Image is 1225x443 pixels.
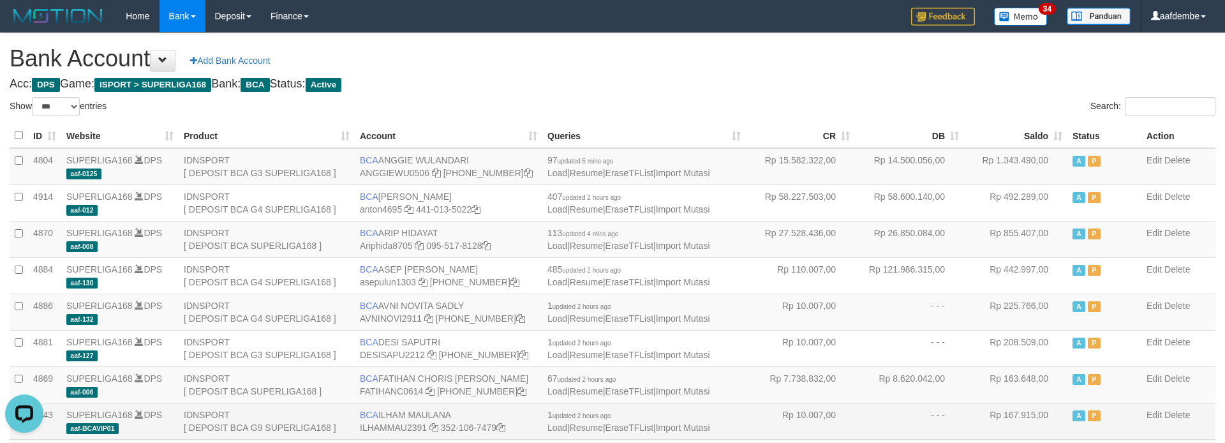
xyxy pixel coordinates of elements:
span: Paused [1088,338,1101,349]
span: BCA [360,301,378,311]
td: IDNSPORT [ DEPOSIT BCA G4 SUPERLIGA168 ] [179,257,355,294]
td: - - - [855,294,964,330]
td: Rp 163.648,00 [964,366,1067,403]
span: Active [1073,301,1085,312]
a: Load [547,241,567,251]
a: Copy FATIHANC0614 to clipboard [426,386,434,396]
a: EraseTFList [605,168,653,178]
a: Resume [570,386,603,396]
td: - - - [855,403,964,439]
a: Resume [570,168,603,178]
td: ARIP HIDAYAT 095-517-8128 [355,221,542,257]
span: | | | [547,191,710,214]
span: | | | [547,264,710,287]
td: Rp 1.343.490,00 [964,148,1067,185]
td: Rp 442.997,00 [964,257,1067,294]
td: IDNSPORT [ DEPOSIT BCA G3 SUPERLIGA168 ] [179,330,355,366]
span: Active [306,78,342,92]
span: updated 2 hours ago [553,340,611,347]
span: Active [1073,192,1085,203]
span: Active [1073,229,1085,239]
span: | | | [547,301,710,324]
button: Open LiveChat chat widget [5,5,43,43]
td: FATIHAN CHORIS [PERSON_NAME] [PHONE_NUMBER] [355,366,542,403]
td: Rp 58.600.140,00 [855,184,964,221]
span: 97 [547,155,613,165]
a: Edit [1147,228,1162,238]
a: Edit [1147,264,1162,274]
a: Delete [1164,191,1190,202]
a: Import Mutasi [656,313,710,324]
a: SUPERLIGA168 [66,228,133,238]
span: Paused [1088,301,1101,312]
span: 113 [547,228,618,238]
td: Rp 10.007,00 [746,294,855,330]
span: aaf-132 [66,314,98,325]
th: Status [1067,123,1141,148]
td: DPS [61,403,179,439]
span: BCA [360,410,378,420]
a: anton4695 [360,204,402,214]
td: Rp 27.528.436,00 [746,221,855,257]
a: Resume [570,241,603,251]
a: Copy Ariphida8705 to clipboard [415,241,424,251]
a: SUPERLIGA168 [66,264,133,274]
a: Edit [1147,373,1162,384]
td: - - - [855,330,964,366]
span: updated 2 hours ago [553,303,611,310]
a: Copy 0955178128 to clipboard [482,241,491,251]
img: Button%20Memo.svg [994,8,1048,26]
span: aaf-006 [66,387,98,398]
th: CR: activate to sort column ascending [746,123,855,148]
a: Resume [570,277,603,287]
h1: Bank Account [10,46,1215,71]
a: Edit [1147,191,1162,202]
td: IDNSPORT [ DEPOSIT BCA SUPERLIGA168 ] [179,221,355,257]
span: BCA [360,228,378,238]
td: 4886 [28,294,61,330]
a: Load [547,350,567,360]
span: 67 [547,373,616,384]
td: ASEP [PERSON_NAME] [PHONE_NUMBER] [355,257,542,294]
td: 4869 [28,366,61,403]
a: Copy 4062280453 to clipboard [519,350,528,360]
span: Active [1073,374,1085,385]
a: DESISAPU2212 [360,350,425,360]
a: Copy ILHAMMAU2391 to clipboard [429,423,438,433]
th: Saldo: activate to sort column ascending [964,123,1067,148]
th: DB: activate to sort column ascending [855,123,964,148]
td: DPS [61,184,179,221]
td: Rp 8.620.042,00 [855,366,964,403]
td: DPS [61,330,179,366]
a: Delete [1164,301,1190,311]
a: EraseTFList [605,277,653,287]
a: Import Mutasi [656,277,710,287]
span: Active [1073,265,1085,276]
th: Queries: activate to sort column ascending [542,123,746,148]
td: IDNSPORT [ DEPOSIT BCA G4 SUPERLIGA168 ] [179,184,355,221]
a: Edit [1147,301,1162,311]
td: ANGGIE WULANDARI [PHONE_NUMBER] [355,148,542,185]
td: DPS [61,148,179,185]
span: aaf-0125 [66,169,101,179]
td: Rp 492.289,00 [964,184,1067,221]
img: panduan.png [1067,8,1131,25]
a: Delete [1164,410,1190,420]
span: Active [1073,410,1085,421]
a: Delete [1164,264,1190,274]
span: BCA [360,155,378,165]
a: SUPERLIGA168 [66,410,133,420]
span: BCA [241,78,269,92]
td: 4914 [28,184,61,221]
select: Showentries [32,97,80,116]
td: DPS [61,366,179,403]
td: Rp 10.007,00 [746,403,855,439]
td: 4804 [28,148,61,185]
a: Copy 4062281727 to clipboard [517,386,526,396]
a: Import Mutasi [656,168,710,178]
th: Account: activate to sort column ascending [355,123,542,148]
a: Resume [570,204,603,214]
td: Rp 110.007,00 [746,257,855,294]
a: Ariphida8705 [360,241,413,251]
td: Rp 7.738.832,00 [746,366,855,403]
